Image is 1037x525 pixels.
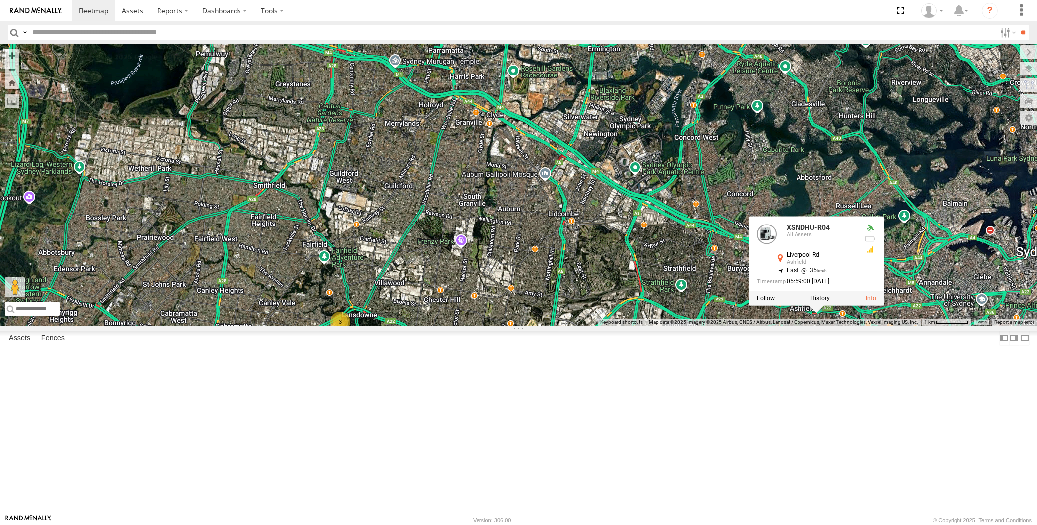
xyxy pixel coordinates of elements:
button: Zoom Home [5,76,19,89]
div: Valid GPS Fix [864,225,876,232]
button: Zoom out [5,62,19,76]
div: Date/time of location update [756,278,856,285]
label: Measure [5,94,19,108]
div: Liverpool Rd [786,252,856,259]
div: © Copyright 2025 - [933,517,1032,523]
img: rand-logo.svg [10,7,62,14]
label: View Asset History [810,295,829,301]
a: XSNDHU-R04 [786,224,829,232]
button: Drag Pegman onto the map to open Street View [5,277,25,297]
button: Zoom in [5,49,19,62]
label: Map Settings [1020,111,1037,125]
div: No battery health information received from this device. [864,235,876,243]
div: All Assets [786,232,856,238]
a: Visit our Website [5,515,51,525]
label: Dock Summary Table to the Right [1009,331,1019,345]
div: Ashfield [786,260,856,266]
span: East [786,267,798,274]
a: Report a map error [994,319,1034,325]
label: Fences [36,331,70,345]
label: Dock Summary Table to the Left [999,331,1009,345]
a: Terms (opens in new tab) [976,320,987,324]
div: GSM Signal = 3 [864,246,876,254]
label: Search Query [21,25,29,40]
label: Realtime tracking of Asset [756,295,774,301]
button: Map Scale: 1 km per 63 pixels [921,319,971,326]
label: Assets [4,331,35,345]
div: Version: 306.00 [473,517,511,523]
label: Search Filter Options [996,25,1018,40]
a: View Asset Details [756,225,776,244]
div: Quang MAC [918,3,947,18]
label: Hide Summary Table [1020,331,1030,345]
a: Terms and Conditions [979,517,1032,523]
div: 3 [330,312,350,332]
span: Map data ©2025 Imagery ©2025 Airbus, CNES / Airbus, Landsat / Copernicus, Maxar Technologies, Vex... [649,319,918,325]
span: 1 km [924,319,935,325]
span: 35 [798,267,826,274]
a: View Asset Details [865,295,876,301]
i: ? [982,3,998,19]
button: Keyboard shortcuts [600,319,643,326]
